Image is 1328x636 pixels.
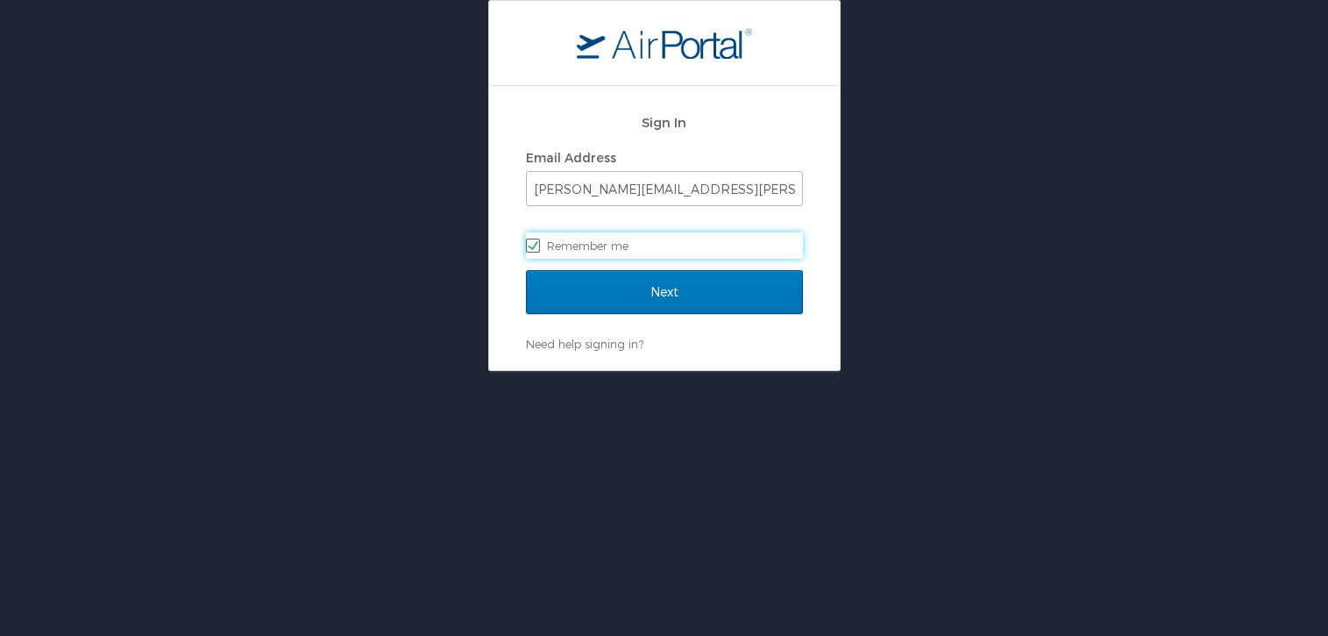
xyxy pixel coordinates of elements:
[577,27,752,59] img: logo
[526,337,643,351] a: Need help signing in?
[526,232,803,259] label: Remember me
[526,150,616,165] label: Email Address
[526,270,803,314] input: Next
[526,112,803,132] h2: Sign In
